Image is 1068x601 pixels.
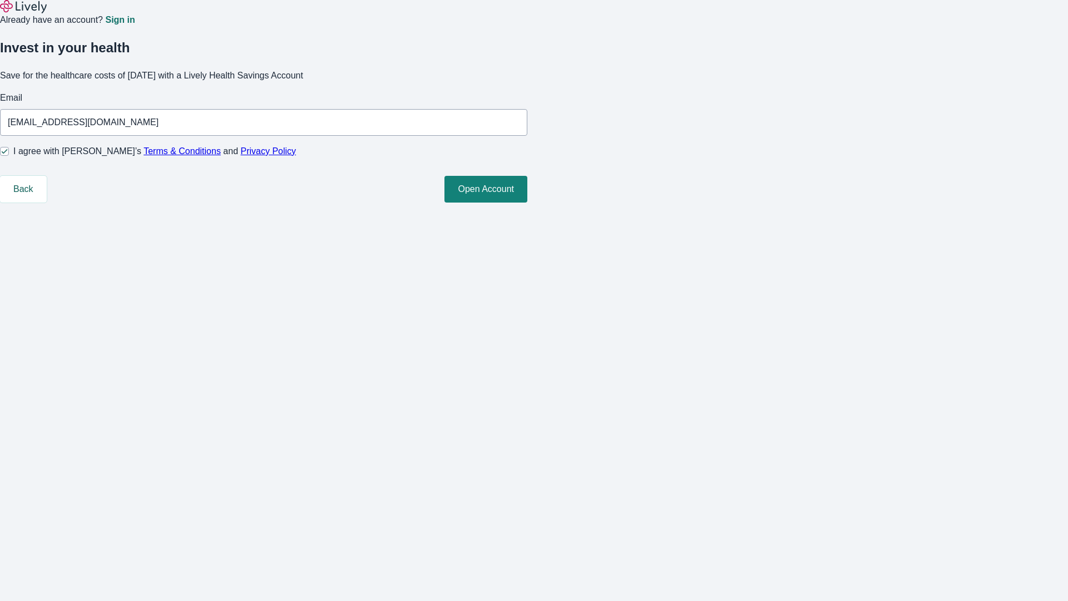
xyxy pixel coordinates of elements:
span: I agree with [PERSON_NAME]’s and [13,145,296,158]
a: Sign in [105,16,135,24]
button: Open Account [444,176,527,203]
a: Privacy Policy [241,146,296,156]
a: Terms & Conditions [144,146,221,156]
